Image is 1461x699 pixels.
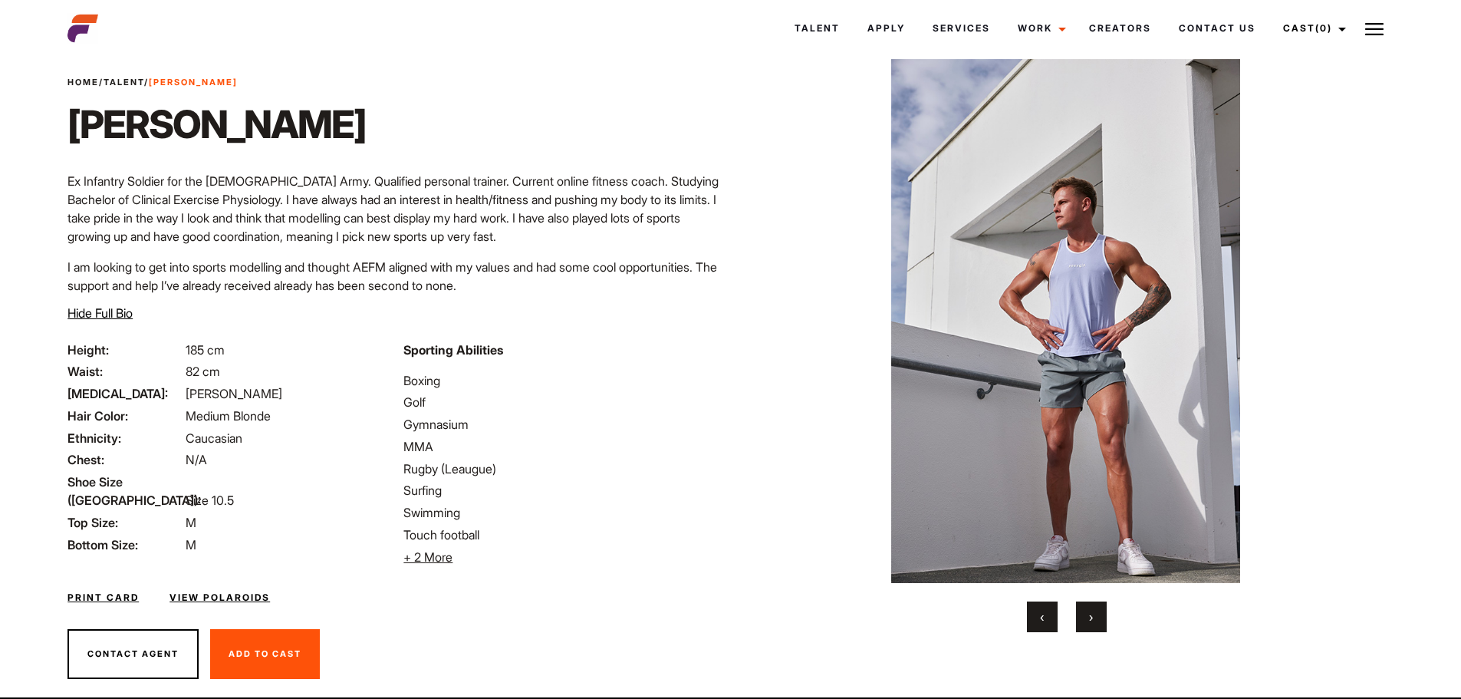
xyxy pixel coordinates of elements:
[403,481,721,500] li: Surfing
[1269,8,1355,49] a: Cast(0)
[403,371,721,390] li: Boxing
[854,8,919,49] a: Apply
[1365,20,1384,38] img: Burger icon
[67,513,183,532] span: Top Size:
[186,537,196,552] span: M
[186,342,225,358] span: 185 cm
[781,8,854,49] a: Talent
[67,407,183,425] span: Hair Color:
[67,172,721,246] p: Ex Infantry Soldier for the [DEMOGRAPHIC_DATA] Army. Qualified personal trainer. Current online f...
[67,304,133,322] button: Hide Full Bio
[67,429,183,447] span: Ethnicity:
[169,591,270,605] a: View Polaroids
[767,59,1365,583] img: IMG_8522
[1315,22,1332,34] span: (0)
[186,386,282,401] span: [PERSON_NAME]
[67,258,721,295] p: I am looking to get into sports modelling and thought AEFM aligned with my values and had some co...
[210,629,320,680] button: Add To Cast
[186,430,242,446] span: Caucasian
[1165,8,1269,49] a: Contact Us
[403,415,721,434] li: Gymnasium
[403,526,721,544] li: Touch football
[186,515,196,530] span: M
[1075,8,1165,49] a: Creators
[403,549,452,565] span: + 2 More
[67,305,133,321] span: Hide Full Bio
[186,408,271,424] span: Medium Blonde
[67,384,183,403] span: [MEDICAL_DATA]:
[186,452,207,467] span: N/A
[67,591,139,605] a: Print Card
[67,473,183,509] span: Shoe Size ([GEOGRAPHIC_DATA]):
[67,450,183,469] span: Chest:
[67,362,183,381] span: Waist:
[1040,609,1044,625] span: Previous
[1004,8,1075,49] a: Work
[186,493,234,508] span: Size 10.5
[149,77,238,87] strong: [PERSON_NAME]
[104,77,144,87] a: Talent
[403,460,721,478] li: Rugby (Leaugue)
[67,629,199,680] button: Contact Agent
[229,648,301,659] span: Add To Cast
[67,76,238,89] span: / /
[1089,609,1093,625] span: Next
[919,8,1004,49] a: Services
[403,342,503,358] strong: Sporting Abilities
[67,13,98,44] img: cropped-aefm-brand-fav-22-square.png
[403,393,721,411] li: Golf
[403,437,721,456] li: MMA
[403,503,721,522] li: Swimming
[186,364,220,379] span: 82 cm
[67,341,183,359] span: Height:
[67,536,183,554] span: Bottom Size:
[67,101,366,147] h1: [PERSON_NAME]
[67,77,99,87] a: Home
